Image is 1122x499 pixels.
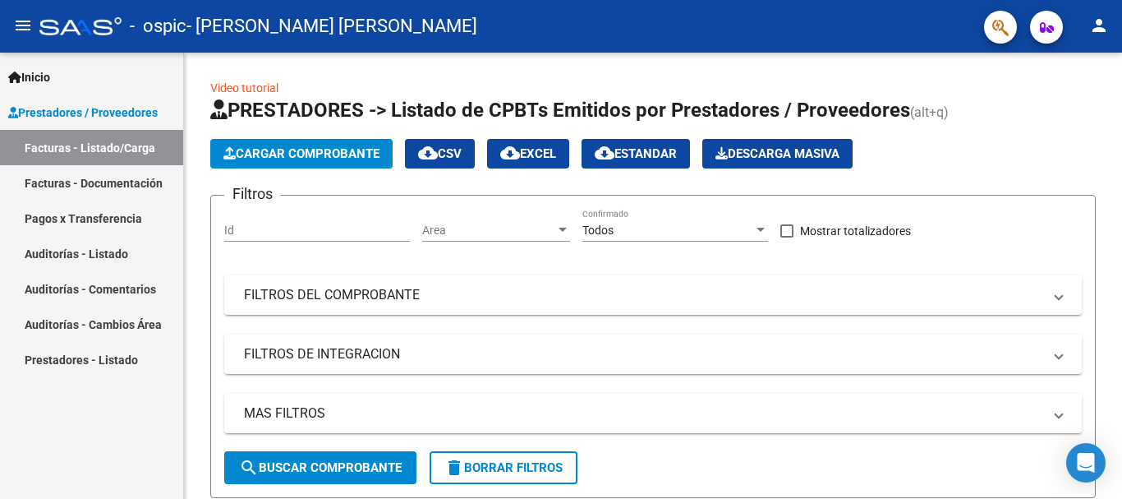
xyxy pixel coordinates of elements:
[224,394,1082,433] mat-expansion-panel-header: MAS FILTROS
[210,81,278,95] a: Video tutorial
[186,8,477,44] span: - [PERSON_NAME] [PERSON_NAME]
[582,139,690,169] button: Estandar
[444,460,563,475] span: Borrar Filtros
[239,458,259,478] mat-icon: search
[418,146,462,161] span: CSV
[1066,443,1106,483] div: Open Intercom Messenger
[8,104,158,122] span: Prestadores / Proveedores
[595,143,614,163] mat-icon: cloud_download
[239,460,402,475] span: Buscar Comprobante
[582,224,614,237] span: Todos
[702,139,853,169] app-download-masive: Descarga masiva de comprobantes (adjuntos)
[224,335,1082,374] mat-expansion-panel-header: FILTROS DE INTEGRACION
[244,286,1042,304] mat-panel-title: FILTROS DEL COMPROBANTE
[418,143,438,163] mat-icon: cloud_download
[130,8,186,44] span: - ospic
[244,404,1042,423] mat-panel-title: MAS FILTROS
[500,143,520,163] mat-icon: cloud_download
[487,139,569,169] button: EXCEL
[1089,16,1109,35] mat-icon: person
[223,146,379,161] span: Cargar Comprobante
[800,221,911,241] span: Mostrar totalizadores
[224,183,281,206] h3: Filtros
[244,345,1042,363] mat-panel-title: FILTROS DE INTEGRACION
[210,99,910,122] span: PRESTADORES -> Listado de CPBTs Emitidos por Prestadores / Proveedores
[422,224,555,238] span: Area
[430,451,577,484] button: Borrar Filtros
[715,146,839,161] span: Descarga Masiva
[13,16,33,35] mat-icon: menu
[444,458,464,478] mat-icon: delete
[210,139,393,169] button: Cargar Comprobante
[702,139,853,169] button: Descarga Masiva
[910,104,949,120] span: (alt+q)
[500,146,556,161] span: EXCEL
[224,275,1082,315] mat-expansion-panel-header: FILTROS DEL COMPROBANTE
[595,146,677,161] span: Estandar
[224,451,416,484] button: Buscar Comprobante
[8,68,50,86] span: Inicio
[405,139,475,169] button: CSV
